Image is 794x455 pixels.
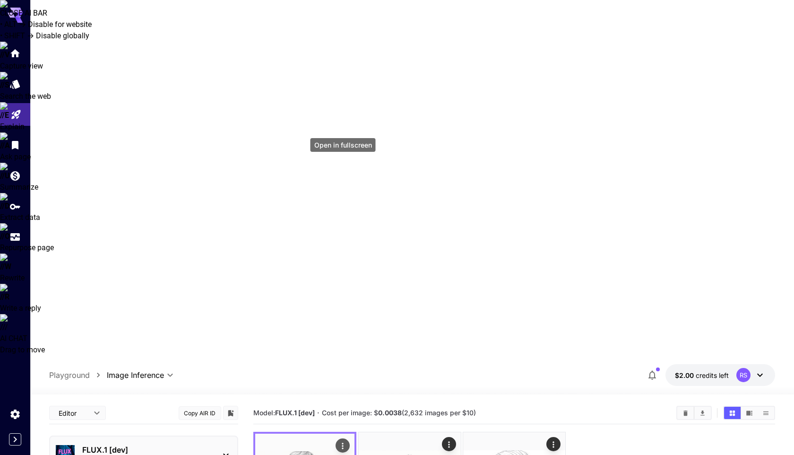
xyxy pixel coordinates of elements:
[226,407,235,419] button: Add to library
[758,407,774,419] button: Show images in list view
[336,438,350,453] div: Actions
[378,409,402,417] b: 0.0038
[677,407,694,419] button: Clear Images
[49,369,90,381] a: Playground
[317,407,319,419] p: ·
[9,408,21,420] div: Settings
[179,406,221,420] button: Copy AIR ID
[694,407,711,419] button: Download All
[49,369,107,381] nav: breadcrumb
[59,408,88,418] span: Editor
[736,368,751,382] div: RS
[741,407,758,419] button: Show images in video view
[723,406,775,420] div: Show images in grid viewShow images in video viewShow images in list view
[676,406,712,420] div: Clear ImagesDownload All
[675,370,729,380] div: $2.00
[696,371,729,379] span: credits left
[724,407,741,419] button: Show images in grid view
[665,364,775,386] button: $2.00RS
[107,369,164,381] span: Image Inference
[675,371,696,379] span: $2.00
[546,437,561,451] div: Actions
[322,409,476,417] span: Cost per image: $ (2,632 images per $10)
[9,433,21,446] button: Expand sidebar
[253,409,315,417] span: Model:
[442,437,456,451] div: Actions
[275,409,315,417] b: FLUX.1 [dev]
